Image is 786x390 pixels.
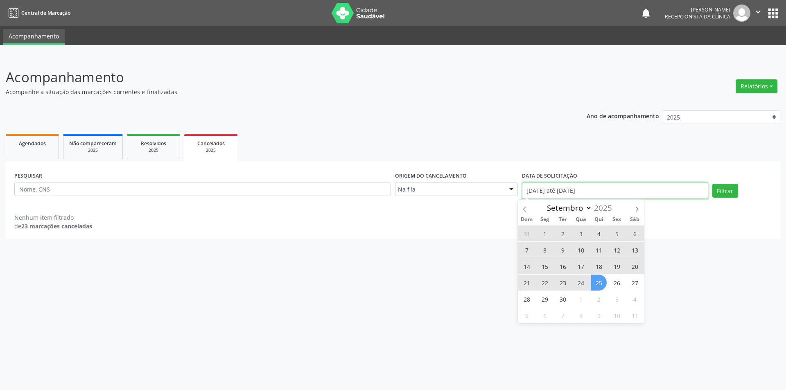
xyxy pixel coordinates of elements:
a: Central de Marcação [6,6,70,20]
span: Não compareceram [69,140,117,147]
span: Setembro 23, 2025 [555,275,571,291]
span: Setembro 17, 2025 [573,258,589,274]
span: Setembro 21, 2025 [519,275,535,291]
p: Acompanhe a situação das marcações correntes e finalizadas [6,88,548,96]
span: Setembro 28, 2025 [519,291,535,307]
span: Ter [554,217,572,222]
div: 2025 [69,147,117,153]
span: Outubro 1, 2025 [573,291,589,307]
button: notifications [640,7,652,19]
span: Setembro 6, 2025 [627,225,643,241]
span: Sáb [626,217,644,222]
span: Qua [572,217,590,222]
span: Setembro 11, 2025 [591,242,607,258]
span: Sex [608,217,626,222]
span: Setembro 19, 2025 [609,258,625,274]
div: 2025 [190,147,232,153]
div: Nenhum item filtrado [14,213,92,222]
span: Setembro 9, 2025 [555,242,571,258]
span: Outubro 5, 2025 [519,307,535,323]
p: Ano de acompanhamento [587,110,659,121]
span: Setembro 7, 2025 [519,242,535,258]
span: Setembro 26, 2025 [609,275,625,291]
span: Recepcionista da clínica [665,13,730,20]
span: Qui [590,217,608,222]
span: Outubro 3, 2025 [609,291,625,307]
p: Acompanhamento [6,67,548,88]
strong: 23 marcações canceladas [21,222,92,230]
span: Setembro 15, 2025 [537,258,553,274]
button: apps [766,6,780,20]
span: Setembro 20, 2025 [627,258,643,274]
span: Setembro 22, 2025 [537,275,553,291]
span: Agosto 31, 2025 [519,225,535,241]
img: img [733,5,750,22]
span: Central de Marcação [21,9,70,16]
span: Setembro 29, 2025 [537,291,553,307]
span: Setembro 27, 2025 [627,275,643,291]
span: Outubro 10, 2025 [609,307,625,323]
span: Outubro 7, 2025 [555,307,571,323]
span: Setembro 3, 2025 [573,225,589,241]
button: Filtrar [712,184,738,198]
label: PESQUISAR [14,170,42,183]
span: Setembro 5, 2025 [609,225,625,241]
span: Outubro 11, 2025 [627,307,643,323]
span: Outubro 4, 2025 [627,291,643,307]
button:  [750,5,766,22]
span: Agendados [19,140,46,147]
span: Setembro 24, 2025 [573,275,589,291]
span: Setembro 8, 2025 [537,242,553,258]
span: Setembro 18, 2025 [591,258,607,274]
span: Setembro 12, 2025 [609,242,625,258]
span: Setembro 16, 2025 [555,258,571,274]
span: Cancelados [197,140,225,147]
span: Setembro 30, 2025 [555,291,571,307]
span: Setembro 4, 2025 [591,225,607,241]
span: Setembro 25, 2025 [591,275,607,291]
input: Selecione um intervalo [522,183,708,199]
div: [PERSON_NAME] [665,6,730,13]
label: Origem do cancelamento [395,170,467,183]
span: Outubro 9, 2025 [591,307,607,323]
span: Na fila [398,185,501,194]
span: Setembro 14, 2025 [519,258,535,274]
span: Setembro 2, 2025 [555,225,571,241]
span: Outubro 8, 2025 [573,307,589,323]
span: Setembro 10, 2025 [573,242,589,258]
a: Acompanhamento [3,29,65,45]
span: Resolvidos [141,140,166,147]
input: Nome, CNS [14,183,391,196]
button: Relatórios [736,79,777,93]
div: de [14,222,92,230]
span: Setembro 13, 2025 [627,242,643,258]
span: Dom [518,217,536,222]
span: Seg [536,217,554,222]
span: Setembro 1, 2025 [537,225,553,241]
div: 2025 [133,147,174,153]
label: DATA DE SOLICITAÇÃO [522,170,577,183]
i:  [754,7,763,16]
select: Month [543,202,592,214]
span: Outubro 2, 2025 [591,291,607,307]
span: Outubro 6, 2025 [537,307,553,323]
